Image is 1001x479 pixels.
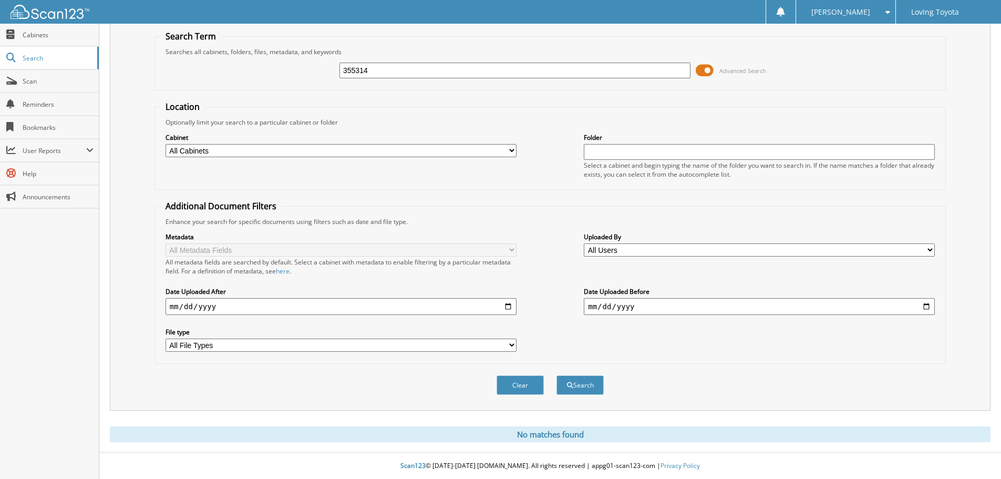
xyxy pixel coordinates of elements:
span: Reminders [23,100,94,109]
div: Searches all cabinets, folders, files, metadata, and keywords [160,47,940,56]
legend: Location [160,101,205,113]
div: Enhance your search for specific documents using filters such as date and file type. [160,217,940,226]
button: Search [556,375,604,395]
span: Loving Toyota [911,9,959,15]
label: File type [166,328,517,337]
span: Advanced Search [719,67,766,75]
label: Metadata [166,232,517,241]
legend: Search Term [160,30,221,42]
input: start [166,298,517,315]
div: Optionally limit your search to a particular cabinet or folder [160,118,940,127]
span: Cabinets [23,30,94,39]
label: Uploaded By [584,232,935,241]
span: Search [23,54,92,63]
span: Announcements [23,192,94,201]
div: All metadata fields are searched by default. Select a cabinet with metadata to enable filtering b... [166,258,517,276]
span: Scan [23,77,94,86]
span: Scan123 [400,461,426,470]
label: Date Uploaded Before [584,287,935,296]
label: Folder [584,133,935,142]
a: Privacy Policy [661,461,700,470]
label: Date Uploaded After [166,287,517,296]
span: Help [23,169,94,178]
label: Cabinet [166,133,517,142]
div: © [DATE]-[DATE] [DOMAIN_NAME]. All rights reserved | appg01-scan123-com | [99,453,1001,479]
span: [PERSON_NAME] [811,9,870,15]
span: User Reports [23,146,86,155]
iframe: Chat Widget [948,429,1001,479]
legend: Additional Document Filters [160,200,282,212]
a: here [276,267,290,276]
img: scan123-logo-white.svg [11,5,89,19]
div: No matches found [110,426,990,442]
input: end [584,298,935,315]
div: Select a cabinet and begin typing the name of the folder you want to search in. If the name match... [584,161,935,179]
button: Clear [497,375,544,395]
span: Bookmarks [23,123,94,132]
